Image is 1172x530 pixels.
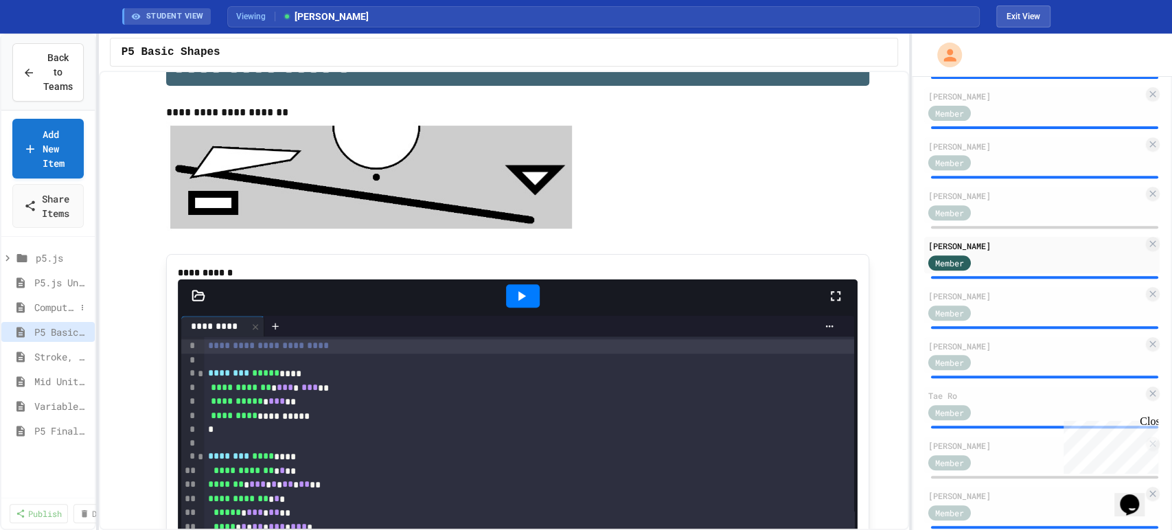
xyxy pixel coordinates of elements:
[34,325,89,339] span: P5 Basic Shapes
[1058,415,1158,474] iframe: chat widget
[928,140,1143,152] div: [PERSON_NAME]
[76,301,89,314] button: More options
[935,307,964,319] span: Member
[935,406,964,419] span: Member
[935,157,964,169] span: Member
[935,457,964,469] span: Member
[935,107,964,119] span: Member
[73,504,127,523] a: Delete
[12,184,84,228] a: Share Items
[43,51,73,94] span: Back to Teams
[12,119,84,178] a: Add New Item
[1114,475,1158,516] iframe: chat widget
[34,399,89,413] span: Variables/Conditionals/Animation
[34,349,89,364] span: Stroke, Paint, Transparency
[12,43,84,102] button: Back to Teams
[935,356,964,369] span: Member
[928,189,1143,202] div: [PERSON_NAME]
[923,39,965,71] div: My Account
[34,300,76,314] span: Computing in the Arts
[122,44,220,60] span: P5 Basic Shapes
[34,424,89,438] span: P5 Final Project
[236,10,275,23] span: Viewing
[146,11,204,23] span: STUDENT VIEW
[282,10,369,24] span: [PERSON_NAME]
[928,290,1143,302] div: [PERSON_NAME]
[935,507,964,519] span: Member
[935,257,964,269] span: Member
[34,275,89,290] span: P5.js Unit Sheet
[928,240,1143,252] div: [PERSON_NAME]
[928,340,1143,352] div: [PERSON_NAME]
[928,389,1143,402] div: Tae Ro
[928,90,1143,102] div: [PERSON_NAME]
[34,374,89,389] span: Mid Unit Project: Creature Art
[928,489,1143,502] div: [PERSON_NAME]
[928,439,1143,452] div: [PERSON_NAME]
[996,5,1050,27] button: Exit student view
[36,251,89,265] span: p5.js
[935,207,964,219] span: Member
[5,5,95,87] div: Chat with us now!Close
[10,504,68,523] a: Publish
